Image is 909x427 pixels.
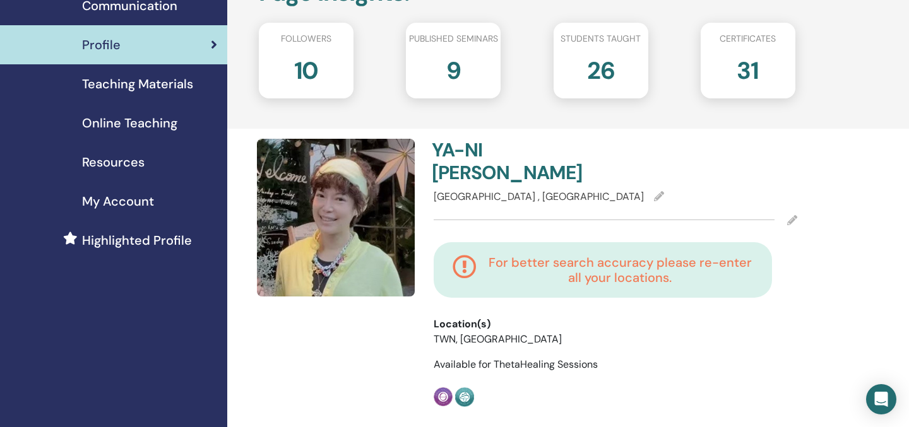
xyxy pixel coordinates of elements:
span: Teaching Materials [82,74,193,93]
li: TWN, [GEOGRAPHIC_DATA] [434,332,574,347]
span: Certificates [720,32,776,45]
span: Resources [82,153,145,172]
span: Online Teaching [82,114,177,132]
span: Students taught [561,32,641,45]
h2: 9 [446,50,461,86]
h4: For better search accuracy please re-enter all your locations. [487,255,753,285]
h2: 26 [587,50,615,86]
img: default.jpg [257,139,415,296]
h2: 10 [294,50,319,86]
span: My Account [82,192,154,211]
span: Highlighted Profile [82,231,192,250]
div: Open Intercom Messenger [866,384,896,414]
span: Followers [281,32,331,45]
span: Location(s) [434,317,490,332]
span: Available for ThetaHealing Sessions [434,358,598,371]
span: Published seminars [409,32,498,45]
span: [GEOGRAPHIC_DATA] , [GEOGRAPHIC_DATA] [434,190,644,203]
h4: YA-NI [PERSON_NAME] [432,139,608,184]
h2: 31 [737,50,759,86]
span: Profile [82,35,121,54]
